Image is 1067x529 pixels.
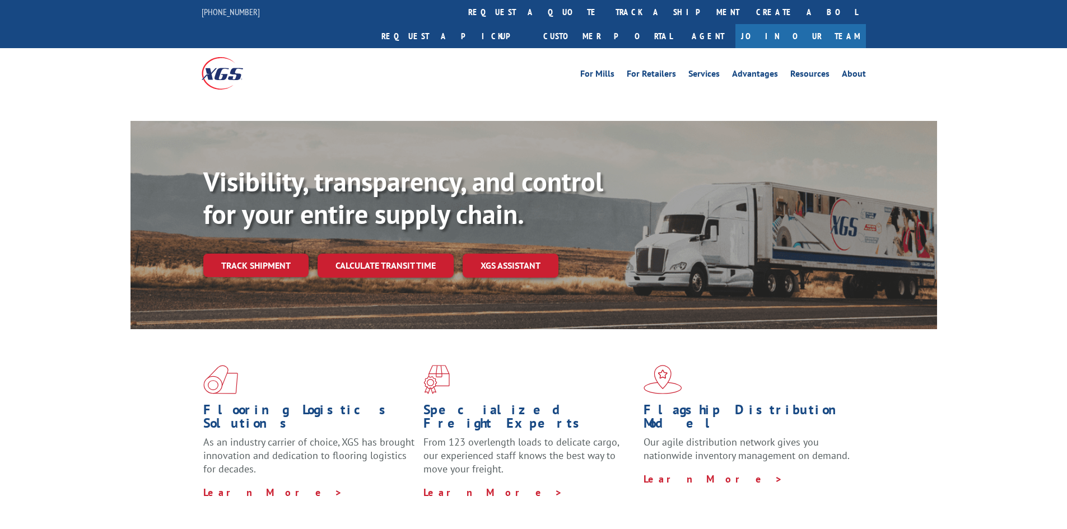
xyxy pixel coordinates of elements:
img: xgs-icon-total-supply-chain-intelligence-red [203,365,238,394]
a: For Mills [580,69,614,82]
img: xgs-icon-focused-on-flooring-red [423,365,450,394]
a: Learn More > [203,486,343,499]
a: Services [688,69,720,82]
span: As an industry carrier of choice, XGS has brought innovation and dedication to flooring logistics... [203,436,414,475]
a: About [842,69,866,82]
a: Learn More > [644,472,783,485]
a: Customer Portal [535,24,681,48]
a: Advantages [732,69,778,82]
p: From 123 overlength loads to delicate cargo, our experienced staff knows the best way to move you... [423,436,635,485]
a: Resources [790,69,830,82]
a: Agent [681,24,735,48]
a: [PHONE_NUMBER] [202,6,260,17]
span: Our agile distribution network gives you nationwide inventory management on demand. [644,436,850,462]
h1: Flooring Logistics Solutions [203,403,415,436]
a: Learn More > [423,486,563,499]
a: For Retailers [627,69,676,82]
a: Join Our Team [735,24,866,48]
a: Request a pickup [373,24,535,48]
a: Calculate transit time [318,254,454,278]
a: XGS ASSISTANT [463,254,558,278]
b: Visibility, transparency, and control for your entire supply chain. [203,164,603,231]
h1: Flagship Distribution Model [644,403,855,436]
a: Track shipment [203,254,309,277]
h1: Specialized Freight Experts [423,403,635,436]
img: xgs-icon-flagship-distribution-model-red [644,365,682,394]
